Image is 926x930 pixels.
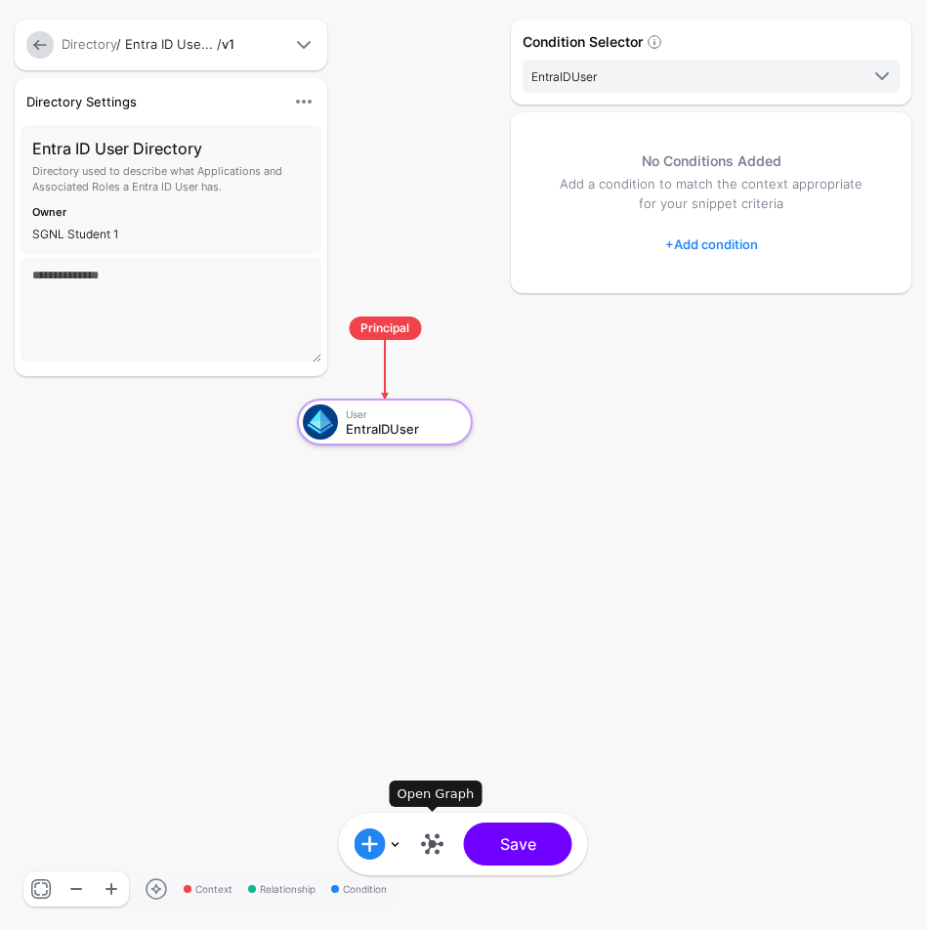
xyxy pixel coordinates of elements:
[184,882,232,897] span: Context
[19,92,284,111] div: Directory Settings
[32,205,66,219] strong: Owner
[32,164,310,195] p: Directory used to describe what Applications and Associated Roles a Entra ID User has.
[32,227,118,241] app-identifier: SGNL Student 1
[523,33,643,50] strong: Condition Selector
[331,882,387,897] span: Condition
[390,781,483,808] div: Open Graph
[665,236,674,252] span: +
[550,175,872,214] p: Add a condition to match the context appropriate for your snippet criteria
[665,229,758,260] a: Add condition
[248,882,316,897] span: Relationship
[62,36,116,52] a: Directory
[222,36,234,52] strong: v1
[58,35,288,55] div: / Entra ID Use... /
[550,151,872,171] h5: No Conditions Added
[32,137,310,160] h3: Entra ID User Directory
[464,823,572,866] button: Save
[531,69,597,84] span: EntraIDUser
